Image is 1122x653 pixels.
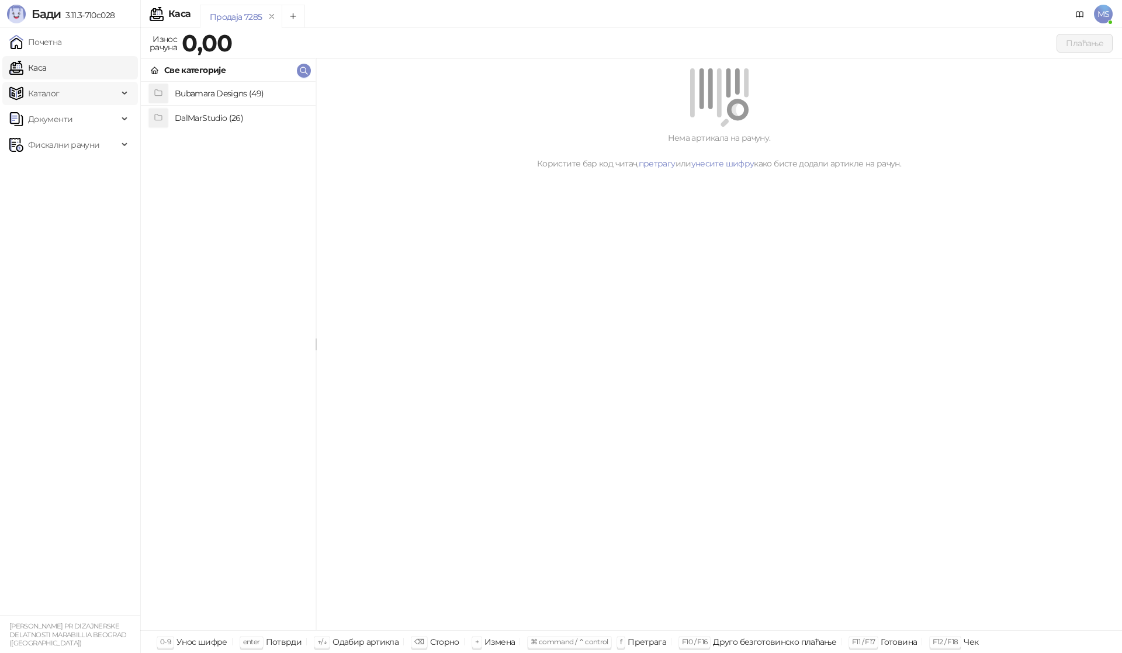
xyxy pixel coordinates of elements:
div: Износ рачуна [147,32,179,55]
span: Фискални рачуни [28,133,99,157]
div: Све категорије [164,64,226,77]
span: Документи [28,107,72,131]
span: 0-9 [160,637,171,646]
a: претрагу [639,158,676,169]
h4: Bubamara Designs (49) [175,84,306,103]
div: Друго безготовинско плаћање [713,634,836,649]
span: ⌘ command / ⌃ control [531,637,608,646]
div: Унос шифре [176,634,227,649]
div: Нема артикала на рачуну. Користите бар код читач, или како бисте додали артикле на рачун. [330,131,1108,170]
span: MS [1094,5,1113,23]
div: Чек [964,634,978,649]
a: Документација [1071,5,1089,23]
div: Одабир артикла [333,634,399,649]
h4: DalMarStudio (26) [175,109,306,127]
button: Add tab [282,5,305,28]
span: F10 / F16 [682,637,707,646]
span: + [475,637,479,646]
strong: 0,00 [182,29,232,57]
img: Logo [7,5,26,23]
div: grid [141,82,316,630]
span: f [620,637,622,646]
div: Готовина [881,634,917,649]
span: 3.11.3-710c028 [61,10,115,20]
span: ⌫ [414,637,424,646]
span: Каталог [28,82,60,105]
span: F12 / F18 [933,637,958,646]
div: Каса [168,9,191,19]
span: Бади [32,7,61,21]
div: Продаја 7285 [210,11,262,23]
span: F11 / F17 [852,637,875,646]
button: remove [264,12,279,22]
span: enter [243,637,260,646]
div: Претрага [628,634,666,649]
small: [PERSON_NAME] PR DIZAJNERSKE DELATNOSTI MARABILLIA BEOGRAD ([GEOGRAPHIC_DATA]) [9,622,126,647]
div: Потврди [266,634,302,649]
a: Каса [9,56,46,79]
div: Измена [484,634,515,649]
a: Почетна [9,30,62,54]
span: ↑/↓ [317,637,327,646]
div: Сторно [430,634,459,649]
button: Плаћање [1057,34,1113,53]
a: унесите шифру [691,158,754,169]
